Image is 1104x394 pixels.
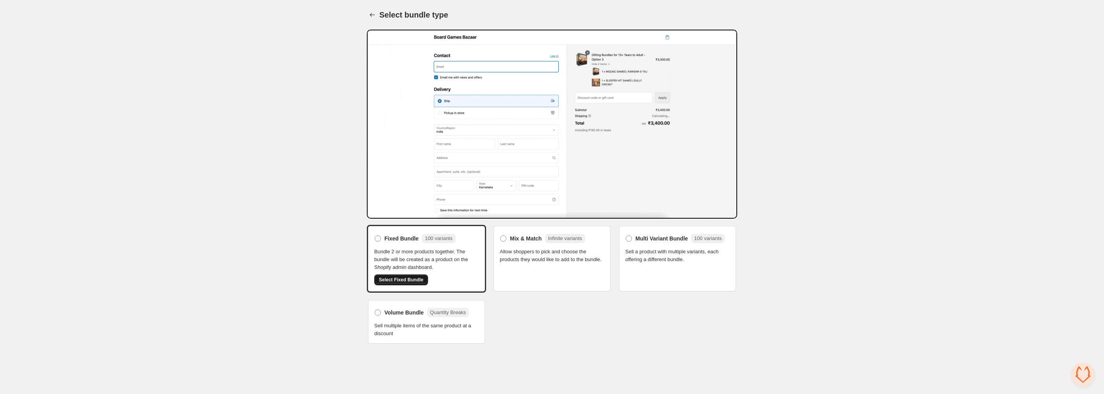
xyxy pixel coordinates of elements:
[425,235,453,241] span: 100 variants
[374,248,479,271] span: Bundle 2 or more products together. The bundle will be created as a product on the Shopify admin ...
[367,9,378,20] button: Back
[384,235,419,242] span: Fixed Bundle
[500,248,604,263] span: Allow shoppers to pick and choose the products they would like to add to the bundle.
[1071,363,1095,386] div: Open chat
[384,309,424,316] span: Volume Bundle
[510,235,542,242] span: Mix & Match
[430,309,466,315] span: Quantity Breaks
[379,277,423,283] span: Select Fixed Bundle
[374,322,479,337] span: Sell multiple items of the same product at a discount
[548,235,582,241] span: Infinite variants
[379,10,448,19] h1: Select bundle type
[694,235,722,241] span: 100 variants
[367,30,737,219] img: Bundle Preview
[635,235,688,242] span: Multi Variant Bundle
[625,248,730,263] span: Sell a product with multiple variants, each offering a different bundle.
[374,274,428,285] button: Select Fixed Bundle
